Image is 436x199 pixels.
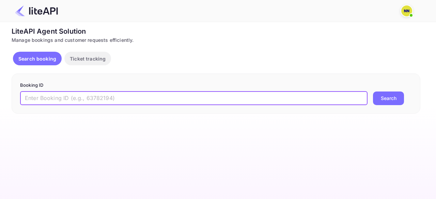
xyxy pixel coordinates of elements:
div: Manage bookings and customer requests efficiently. [12,36,420,44]
p: Ticket tracking [70,55,106,62]
img: N/A N/A [401,5,412,16]
div: LiteAPI Agent Solution [12,26,420,36]
button: Search [373,92,404,105]
p: Search booking [18,55,56,62]
img: LiteAPI Logo [15,5,58,16]
p: Booking ID [20,82,412,89]
input: Enter Booking ID (e.g., 63782194) [20,92,368,105]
